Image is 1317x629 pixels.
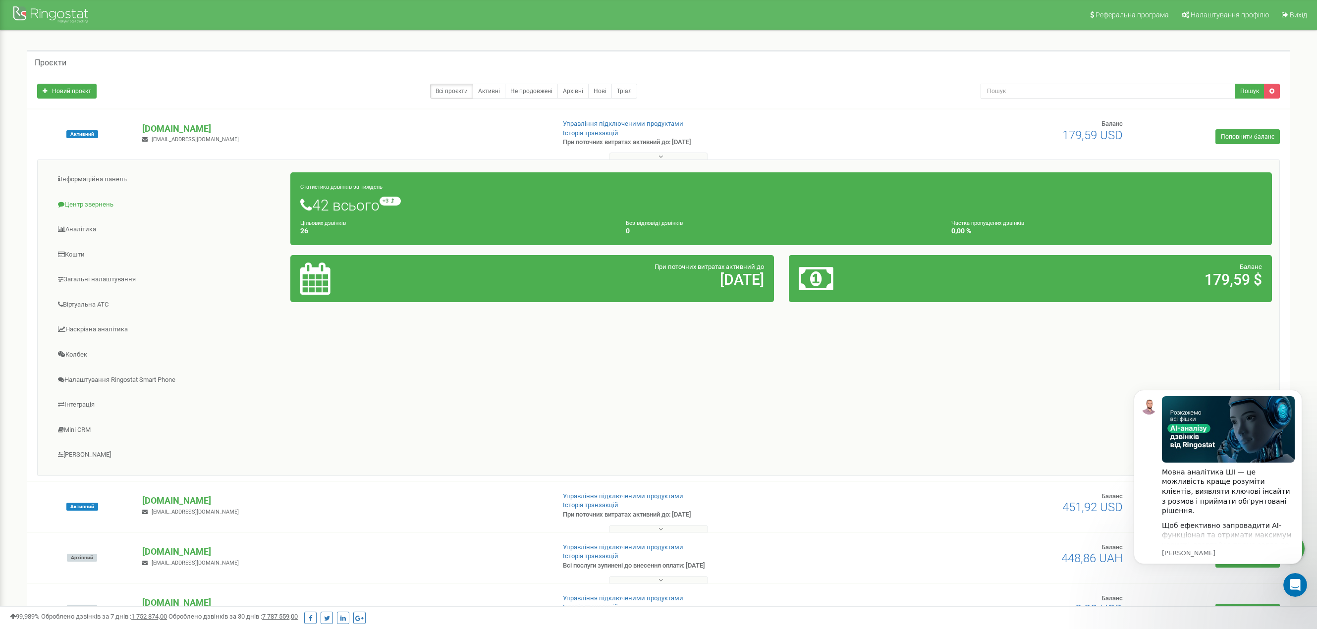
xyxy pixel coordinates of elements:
h1: 42 всього [300,197,1262,213]
span: [EMAIL_ADDRESS][DOMAIN_NAME] [152,560,239,566]
span: Вихід [1290,11,1307,19]
span: Оброблено дзвінків за 7 днів : [41,613,167,620]
a: Історія транзакцій [563,603,618,611]
span: -2,88 USD [1072,602,1123,616]
a: Управління підключеними продуктами [563,594,683,602]
a: Активні [473,84,505,99]
a: Нові [588,84,612,99]
a: Аналiтика [45,217,291,242]
a: Налаштування Ringostat Smart Phone [45,368,291,392]
a: [PERSON_NAME] [45,443,291,467]
u: 7 787 559,00 [262,613,298,620]
button: Пошук [1235,84,1264,99]
a: Наскрізна аналітика [45,317,291,342]
a: Загальні налаштування [45,267,291,292]
small: Цільових дзвінків [300,220,346,226]
h5: Проєкти [35,58,66,67]
a: Інформаційна панель [45,167,291,192]
span: Баланс [1240,263,1262,270]
small: Статистика дзвінків за тиждень [300,184,383,190]
a: Віртуальна АТС [45,293,291,317]
span: 448,86 UAH [1061,551,1123,565]
input: Пошук [981,84,1236,99]
p: [DOMAIN_NAME] [142,494,547,507]
p: Всі послуги зупинені до внесення оплати: [DATE] [563,561,863,571]
a: Історія транзакцій [563,501,618,509]
span: Активний [66,130,98,138]
h2: [DATE] [460,271,764,288]
span: Налаштування профілю [1191,11,1269,19]
span: Архівний [67,605,97,613]
h4: 0 [626,227,936,235]
p: [DOMAIN_NAME] [142,596,547,609]
a: Колбек [45,343,291,367]
small: Без відповіді дзвінків [626,220,683,226]
a: Історія транзакцій [563,552,618,560]
h4: 0,00 % [951,227,1262,235]
span: 179,59 USD [1062,128,1123,142]
span: Баланс [1101,543,1123,551]
small: +3 [380,197,401,206]
a: Управління підключеними продуктами [563,120,683,127]
a: Історія транзакцій [563,129,618,137]
p: При поточних витратах активний до: [DATE] [563,138,863,147]
span: Архівний [67,554,97,562]
span: Баланс [1101,120,1123,127]
p: [DOMAIN_NAME] [142,545,547,558]
span: При поточних витратах активний до [655,263,764,270]
iframe: Intercom notifications повідомлення [1119,375,1317,602]
u: 1 752 874,00 [131,613,167,620]
span: Баланс [1101,594,1123,602]
p: При поточних витратах активний до: [DATE] [563,510,863,520]
h4: 26 [300,227,611,235]
span: [EMAIL_ADDRESS][DOMAIN_NAME] [152,509,239,515]
a: Управління підключеними продуктами [563,543,683,551]
a: Архівні [557,84,589,99]
iframe: Intercom live chat [1283,573,1307,597]
a: Всі проєкти [430,84,473,99]
span: 451,92 USD [1062,500,1123,514]
span: Реферальна програма [1096,11,1169,19]
a: Кошти [45,243,291,267]
h2: 179,59 $ [958,271,1262,288]
p: [DOMAIN_NAME] [142,122,547,135]
small: Частка пропущених дзвінків [951,220,1024,226]
a: Поповнити баланс [1215,604,1280,619]
a: Центр звернень [45,193,291,217]
a: Управління підключеними продуктами [563,492,683,500]
a: Mini CRM [45,418,291,442]
a: Інтеграція [45,393,291,417]
span: 99,989% [10,613,40,620]
span: [EMAIL_ADDRESS][DOMAIN_NAME] [152,136,239,143]
a: Новий проєкт [37,84,97,99]
span: Оброблено дзвінків за 30 днів : [168,613,298,620]
span: Активний [66,503,98,511]
span: Баланс [1101,492,1123,500]
a: Тріал [611,84,637,99]
a: Поповнити баланс [1215,129,1280,144]
a: Не продовжені [505,84,558,99]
